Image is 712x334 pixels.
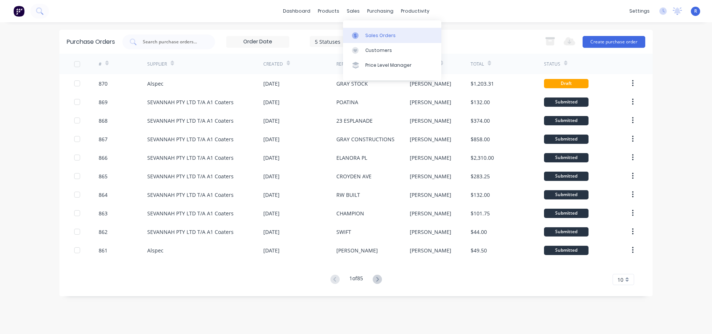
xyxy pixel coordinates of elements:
div: CHAMPION [336,209,364,217]
div: $1,203.31 [471,80,494,87]
div: Submitted [544,209,589,218]
div: Purchase Orders [67,37,115,46]
img: Factory [13,6,24,17]
div: 1 of 85 [349,274,363,285]
div: $132.00 [471,98,490,106]
div: SEVANNAH PTY LTD T/A A1 Coaters [147,117,234,125]
div: 23 ESPLANADE [336,117,373,125]
div: [PERSON_NAME] [410,191,451,199]
div: products [314,6,343,17]
div: $49.50 [471,247,487,254]
div: [PERSON_NAME] [410,135,451,143]
div: [PERSON_NAME] [410,172,451,180]
div: Total [471,61,484,67]
div: sales [343,6,363,17]
div: Reference [336,61,360,67]
div: Draft [544,79,589,88]
div: SEVANNAH PTY LTD T/A A1 Coaters [147,209,234,217]
input: Order Date [227,36,289,47]
div: $101.75 [471,209,490,217]
div: 863 [99,209,108,217]
div: 861 [99,247,108,254]
div: POATINA [336,98,358,106]
div: Submitted [544,153,589,162]
div: [PERSON_NAME] [410,80,451,87]
div: [DATE] [263,209,280,217]
div: [PERSON_NAME] [410,117,451,125]
span: R [694,8,697,14]
div: $2,310.00 [471,154,494,162]
div: # [99,61,102,67]
div: SEVANNAH PTY LTD T/A A1 Coaters [147,98,234,106]
div: $132.00 [471,191,490,199]
div: [DATE] [263,80,280,87]
div: CROYDEN AVE [336,172,372,180]
div: [PERSON_NAME] [410,154,451,162]
a: Price Level Manager [343,58,441,73]
div: 870 [99,80,108,87]
a: Customers [343,43,441,58]
span: 10 [617,276,623,284]
div: Submitted [544,227,589,237]
div: 865 [99,172,108,180]
div: $374.00 [471,117,490,125]
div: [DATE] [263,117,280,125]
div: 866 [99,154,108,162]
div: $283.25 [471,172,490,180]
div: [DATE] [263,228,280,236]
div: [PERSON_NAME] [410,228,451,236]
div: SEVANNAH PTY LTD T/A A1 Coaters [147,172,234,180]
div: SWIFT [336,228,351,236]
div: Submitted [544,172,589,181]
div: Sales Orders [365,32,396,39]
div: Submitted [544,246,589,255]
div: 869 [99,98,108,106]
div: Submitted [544,190,589,199]
div: Customers [365,47,392,54]
div: [PERSON_NAME] [410,209,451,217]
div: [PERSON_NAME] [336,247,378,254]
div: [DATE] [263,154,280,162]
a: dashboard [279,6,314,17]
div: 868 [99,117,108,125]
div: [PERSON_NAME] [410,98,451,106]
div: [PERSON_NAME] [410,247,451,254]
div: [DATE] [263,172,280,180]
div: settings [626,6,653,17]
div: 867 [99,135,108,143]
div: [DATE] [263,98,280,106]
div: productivity [397,6,433,17]
div: $44.00 [471,228,487,236]
div: GRAY STOCK [336,80,368,87]
div: Alspec [147,80,164,87]
div: Status [544,61,560,67]
div: Submitted [544,97,589,107]
div: SEVANNAH PTY LTD T/A A1 Coaters [147,228,234,236]
input: Search purchase orders... [142,38,204,46]
div: purchasing [363,6,397,17]
div: [DATE] [263,247,280,254]
div: 862 [99,228,108,236]
div: Supplier [147,61,167,67]
div: [DATE] [263,191,280,199]
div: 5 Statuses [315,37,368,45]
div: Created [263,61,283,67]
div: GRAY CONSTRUCTIONS [336,135,395,143]
div: RW BUILT [336,191,360,199]
button: Create purchase order [583,36,645,48]
div: SEVANNAH PTY LTD T/A A1 Coaters [147,135,234,143]
div: 864 [99,191,108,199]
div: $858.00 [471,135,490,143]
div: SEVANNAH PTY LTD T/A A1 Coaters [147,191,234,199]
div: SEVANNAH PTY LTD T/A A1 Coaters [147,154,234,162]
div: ELANORA PL [336,154,367,162]
div: [DATE] [263,135,280,143]
div: Submitted [544,116,589,125]
div: Alspec [147,247,164,254]
div: Submitted [544,135,589,144]
div: Price Level Manager [365,62,412,69]
a: Sales Orders [343,28,441,43]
